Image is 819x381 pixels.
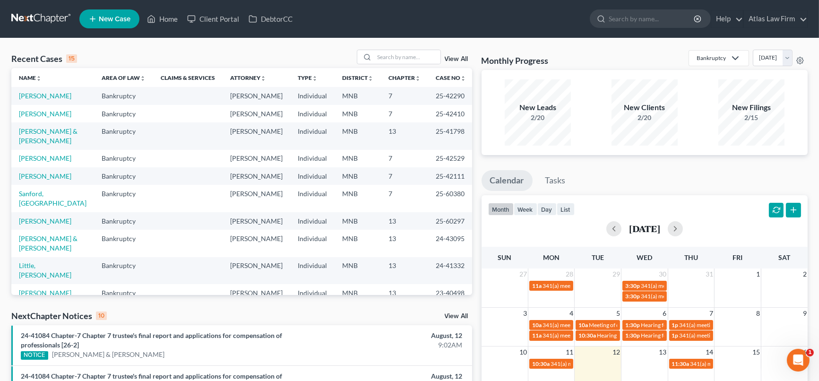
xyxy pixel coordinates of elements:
a: Client Portal [182,10,244,27]
span: 30 [658,268,668,280]
td: 7 [381,167,428,185]
td: 24-41332 [428,257,474,284]
span: 11:30a [672,360,690,367]
div: August, 12 [321,331,462,340]
a: [PERSON_NAME] & [PERSON_NAME] [19,127,78,145]
a: Typeunfold_more [298,74,318,81]
div: 15 [66,54,77,63]
a: Attorneyunfold_more [230,74,266,81]
input: Search by name... [374,50,440,64]
a: Chapterunfold_more [388,74,421,81]
th: Claims & Services [153,68,223,87]
td: MNB [335,167,381,185]
i: unfold_more [140,76,146,81]
a: Calendar [482,170,533,191]
span: Hearing for [PERSON_NAME] & [PERSON_NAME] [641,321,765,329]
td: [PERSON_NAME] [223,167,290,185]
td: Bankruptcy [94,230,153,257]
span: 11a [532,332,542,339]
div: NextChapter Notices [11,310,107,321]
div: Recent Cases [11,53,77,64]
div: NOTICE [21,351,48,360]
span: Hearing for [PERSON_NAME] [641,332,715,339]
td: Individual [290,230,335,257]
td: MNB [335,150,381,167]
span: 1:30p [625,332,640,339]
button: list [557,203,575,216]
span: 11a [532,282,542,289]
td: 25-42290 [428,87,474,104]
h2: [DATE] [629,224,660,234]
div: 2/20 [612,113,678,122]
td: MNB [335,257,381,284]
td: 25-60297 [428,212,474,230]
span: 6 [662,308,668,319]
a: 24-41084 Chapter-7 Chapter 7 trustee's final report and applications for compensation of professi... [21,331,282,349]
i: unfold_more [368,76,373,81]
div: Bankruptcy [697,54,726,62]
span: 14 [705,346,714,358]
span: Hearing for [PERSON_NAME][DEMOGRAPHIC_DATA] [597,332,733,339]
td: [PERSON_NAME] [223,185,290,212]
td: [PERSON_NAME] [223,257,290,284]
td: Bankruptcy [94,284,153,302]
td: MNB [335,122,381,149]
i: unfold_more [415,76,421,81]
span: 341(a) meeting for [PERSON_NAME] [680,321,771,329]
a: [PERSON_NAME] & [PERSON_NAME] [19,234,78,252]
span: 1 [806,349,814,356]
span: 3:30p [625,293,640,300]
td: Bankruptcy [94,257,153,284]
span: 16 [798,346,808,358]
span: 4 [569,308,574,319]
div: New Filings [718,102,785,113]
span: 11 [565,346,574,358]
a: [PERSON_NAME] [19,172,71,180]
td: 13 [381,284,428,302]
span: New Case [99,16,130,23]
span: Wed [637,253,652,261]
td: 13 [381,122,428,149]
i: unfold_more [260,76,266,81]
span: 28 [565,268,574,280]
td: 25-41798 [428,122,474,149]
span: Tue [592,253,604,261]
a: [PERSON_NAME] [19,110,71,118]
i: unfold_more [36,76,42,81]
span: 9 [802,308,808,319]
td: Individual [290,105,335,122]
i: unfold_more [312,76,318,81]
td: 13 [381,230,428,257]
span: 3 [522,308,528,319]
td: 25-60380 [428,185,474,212]
span: 341(a) meeting for [PERSON_NAME] [641,293,732,300]
span: 10:30a [578,332,596,339]
td: 7 [381,87,428,104]
span: Fri [733,253,743,261]
span: 15 [751,346,761,358]
a: [PERSON_NAME] [19,154,71,162]
a: [PERSON_NAME] [19,217,71,225]
td: MNB [335,87,381,104]
td: 13 [381,257,428,284]
h3: Monthly Progress [482,55,549,66]
a: Case Nounfold_more [436,74,466,81]
td: 7 [381,105,428,122]
a: Nameunfold_more [19,74,42,81]
div: August, 12 [321,372,462,381]
td: MNB [335,105,381,122]
td: Individual [290,150,335,167]
div: New Clients [612,102,678,113]
td: 13 [381,212,428,230]
span: Meeting of creditors for [PERSON_NAME] & [PERSON_NAME] [589,321,743,329]
span: 341(a) meeting for [PERSON_NAME] [641,282,732,289]
td: MNB [335,185,381,212]
td: Individual [290,212,335,230]
span: 1p [672,332,679,339]
span: 27 [518,268,528,280]
td: Bankruptcy [94,122,153,149]
span: Sat [778,253,790,261]
td: 25-42410 [428,105,474,122]
span: 7 [708,308,714,319]
span: Sun [498,253,511,261]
